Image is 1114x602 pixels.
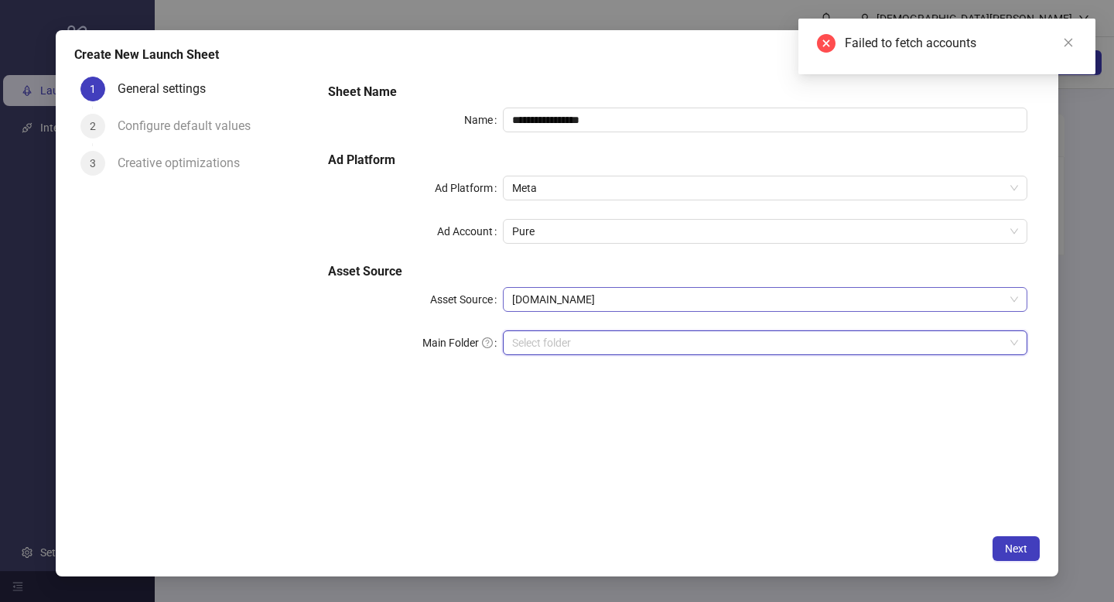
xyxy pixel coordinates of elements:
[437,219,503,244] label: Ad Account
[845,34,1077,53] div: Failed to fetch accounts
[503,108,1027,132] input: Name
[993,536,1040,561] button: Next
[1005,542,1027,555] span: Next
[118,77,218,101] div: General settings
[422,330,503,355] label: Main Folder
[1060,34,1077,51] a: Close
[118,114,263,139] div: Configure default values
[90,83,96,95] span: 1
[328,83,1027,101] h5: Sheet Name
[1063,37,1074,48] span: close
[512,220,1018,243] span: Pure
[118,151,252,176] div: Creative optimizations
[512,288,1018,311] span: Frame.io
[435,176,503,200] label: Ad Platform
[328,262,1027,281] h5: Asset Source
[90,120,96,132] span: 2
[482,337,493,348] span: question-circle
[512,176,1018,200] span: Meta
[328,151,1027,169] h5: Ad Platform
[74,46,1040,64] div: Create New Launch Sheet
[90,157,96,169] span: 3
[817,34,835,53] span: close-circle
[430,287,503,312] label: Asset Source
[464,108,503,132] label: Name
